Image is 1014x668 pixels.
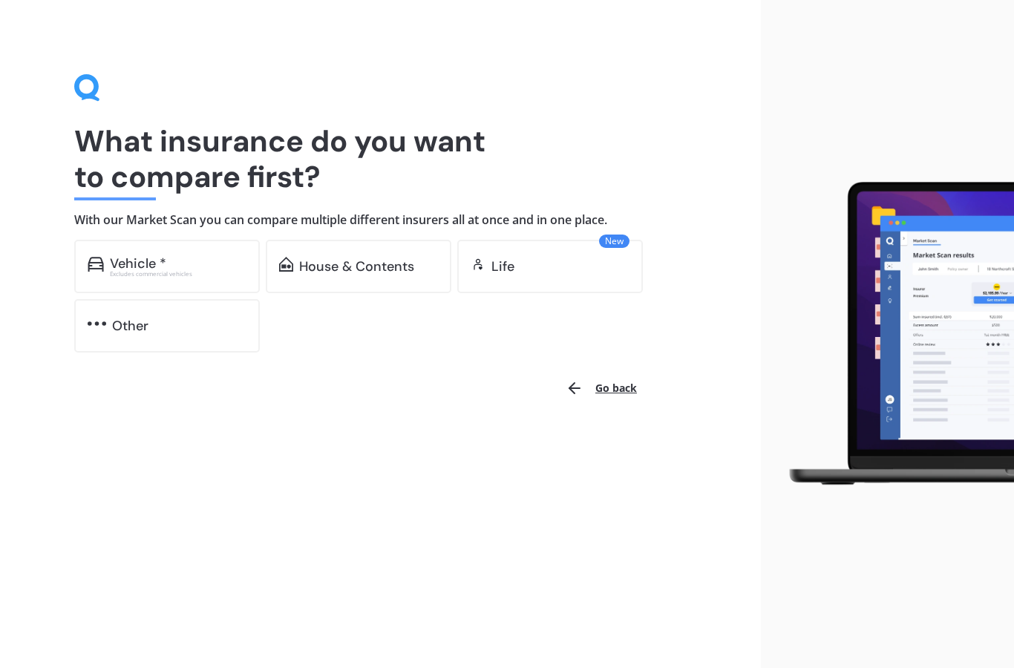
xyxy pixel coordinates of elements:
[88,257,104,272] img: car.f15378c7a67c060ca3f3.svg
[471,257,485,272] img: life.f720d6a2d7cdcd3ad642.svg
[491,259,514,274] div: Life
[557,370,646,406] button: Go back
[74,123,687,194] h1: What insurance do you want to compare first?
[110,256,166,271] div: Vehicle *
[279,257,293,272] img: home-and-contents.b802091223b8502ef2dd.svg
[299,259,414,274] div: House & Contents
[599,235,629,248] span: New
[112,318,148,333] div: Other
[110,271,246,277] div: Excludes commercial vehicles
[74,212,687,228] h4: With our Market Scan you can compare multiple different insurers all at once and in one place.
[88,316,106,331] img: other.81dba5aafe580aa69f38.svg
